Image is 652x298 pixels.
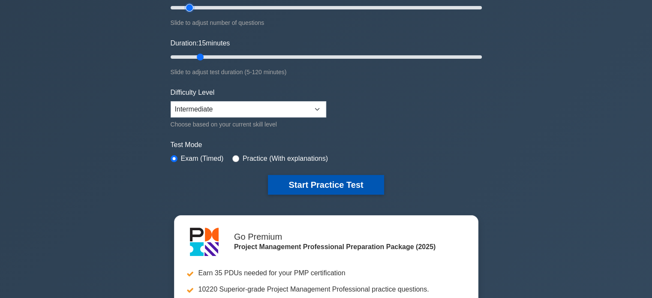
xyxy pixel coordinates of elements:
[171,18,482,28] div: Slide to adjust number of questions
[243,154,328,164] label: Practice (With explanations)
[268,175,384,195] button: Start Practice Test
[171,38,230,48] label: Duration: minutes
[171,87,215,98] label: Difficulty Level
[171,67,482,77] div: Slide to adjust test duration (5-120 minutes)
[181,154,224,164] label: Exam (Timed)
[171,140,482,150] label: Test Mode
[198,39,206,47] span: 15
[171,119,326,129] div: Choose based on your current skill level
